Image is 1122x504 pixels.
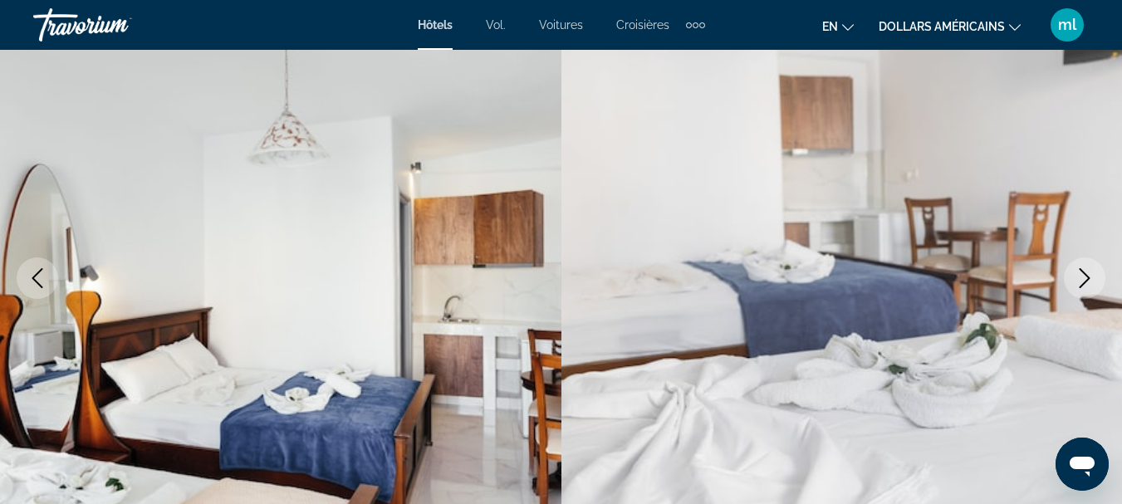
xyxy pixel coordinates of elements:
[1046,7,1089,42] button: Menu utilisateur
[539,18,583,32] a: Voitures
[33,3,199,46] a: Travorium
[418,18,453,32] a: Hôtels
[486,18,506,32] a: Vol.
[17,257,58,299] button: Previous image
[616,18,669,32] a: Croisières
[1058,16,1076,33] font: ml
[879,14,1021,38] button: Changer de devise
[1064,257,1105,299] button: Next image
[1056,438,1109,491] iframe: Bouton de lancement de la fenêtre de messagerie
[822,20,838,33] font: en
[822,14,854,38] button: Changer de langue
[686,12,705,38] button: Éléments de navigation supplémentaires
[879,20,1005,33] font: dollars américains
